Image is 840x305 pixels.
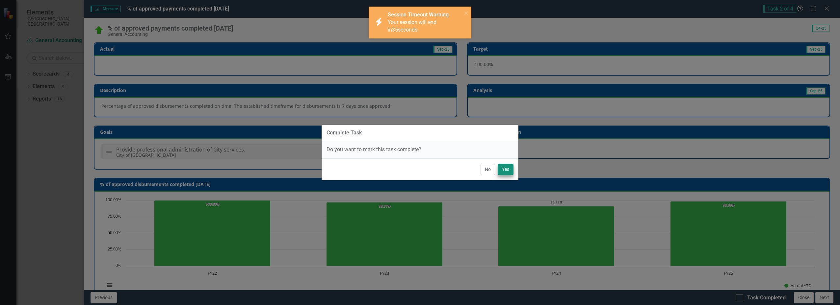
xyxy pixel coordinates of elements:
[464,9,469,17] button: close
[327,130,362,136] div: Complete Task
[392,27,398,33] span: 35
[388,12,449,18] strong: Session Timeout Warning
[498,164,513,175] button: Yes
[322,141,518,158] div: Do you want to mark this task complete?
[481,164,495,175] button: No
[388,19,436,33] span: Your session will end in seconds.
